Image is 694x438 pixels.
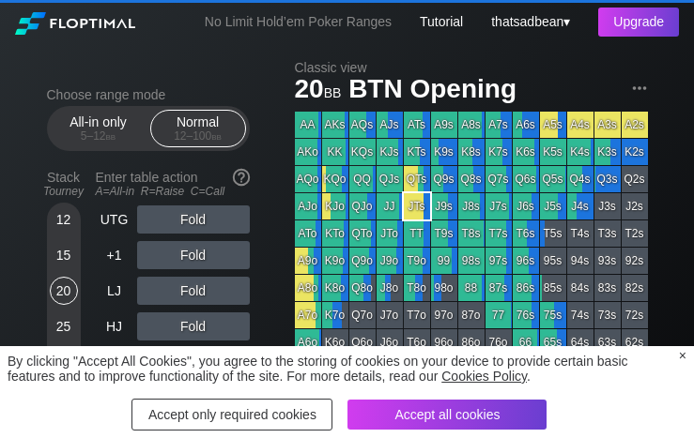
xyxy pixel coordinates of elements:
[622,166,648,192] div: Q2s
[295,220,321,247] div: ATo
[513,302,539,328] div: 76s
[96,312,133,340] div: HJ
[431,329,457,355] div: 96o
[458,193,485,219] div: J8s
[96,162,250,205] div: Enter table action
[55,111,142,146] div: All-in only
[349,220,376,247] div: QTo
[420,14,463,29] a: Tutorial
[8,354,671,384] div: By clicking "Accept All Cookies", you agree to the storing of cookies on your device to provide c...
[377,275,403,301] div: J8o
[211,129,222,143] span: bb
[431,112,457,138] div: A9s
[594,248,621,274] div: 93s
[96,185,250,198] div: A=All-in R=Raise C=Call
[486,112,512,138] div: A7s
[567,302,594,328] div: 74s
[486,166,512,192] div: Q7s
[155,111,241,146] div: Normal
[458,302,485,328] div: 87o
[137,205,250,234] div: Fold
[622,220,648,247] div: T2s
[540,248,566,274] div: 95s
[431,302,457,328] div: 97o
[349,248,376,274] div: Q9o
[513,248,539,274] div: 96s
[346,75,519,106] span: BTN Opening
[50,312,78,340] div: 25
[377,220,403,247] div: JTo
[349,166,376,192] div: QQ
[431,248,457,274] div: 99
[431,139,457,165] div: K9s
[431,193,457,219] div: J9s
[96,241,133,269] div: +1
[159,129,238,143] div: 12 – 100
[322,302,348,328] div: K7o
[513,193,539,219] div: J6s
[59,129,138,143] div: 5 – 12
[486,329,512,355] div: 76o
[295,248,321,274] div: A9o
[458,220,485,247] div: T8s
[594,329,621,355] div: 63s
[594,275,621,301] div: 83s
[622,329,648,355] div: 62s
[540,112,566,138] div: A5s
[458,139,485,165] div: K8s
[106,129,116,143] span: bb
[458,275,485,301] div: 88
[324,81,342,101] span: bb
[349,275,376,301] div: Q8o
[137,312,250,340] div: Fold
[292,75,345,106] span: 20
[513,166,539,192] div: Q6s
[540,302,566,328] div: 75s
[594,220,621,247] div: T3s
[377,112,403,138] div: AJs
[295,302,321,328] div: A7o
[404,139,430,165] div: KTs
[50,241,78,269] div: 15
[295,166,321,192] div: AQo
[486,275,512,301] div: 87s
[349,302,376,328] div: Q7o
[137,241,250,269] div: Fold
[594,302,621,328] div: 73s
[322,166,348,192] div: KQo
[295,60,648,75] h2: Classic view
[622,139,648,165] div: K2s
[458,329,485,355] div: 86o
[322,248,348,274] div: K9o
[404,193,430,219] div: JTs
[322,193,348,219] div: KJo
[594,112,621,138] div: A3s
[458,112,485,138] div: A8s
[513,112,539,138] div: A6s
[15,12,135,35] img: Floptimal logo
[96,205,133,234] div: UTG
[177,14,420,34] div: No Limit Hold’em Poker Ranges
[486,193,512,219] div: J7s
[540,329,566,355] div: 65s
[404,220,430,247] div: TT
[567,193,594,219] div: J4s
[486,302,512,328] div: 77
[131,399,332,430] div: Accept only required cookies
[513,329,539,355] div: 66
[431,275,457,301] div: 98o
[377,302,403,328] div: J7o
[50,205,78,234] div: 12
[431,220,457,247] div: T9s
[622,275,648,301] div: 82s
[540,139,566,165] div: K5s
[567,248,594,274] div: 94s
[39,185,88,198] div: Tourney
[567,166,594,192] div: Q4s
[431,166,457,192] div: Q9s
[567,139,594,165] div: K4s
[404,248,430,274] div: T9o
[486,220,512,247] div: T7s
[594,166,621,192] div: Q3s
[513,275,539,301] div: 86s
